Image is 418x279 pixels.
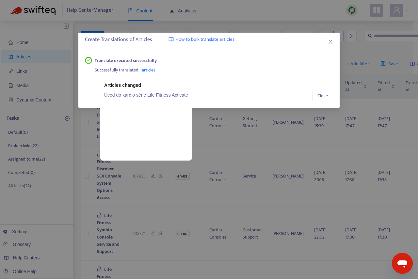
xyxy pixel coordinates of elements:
button: Close [327,38,334,45]
div: Create Translations of Articles [85,36,333,44]
a: How to bulk translate articles [169,36,234,43]
div: Successfully translated [95,64,333,74]
img: image-link [169,37,174,42]
strong: Translate executed successfully [95,57,157,64]
div: Articles changed [104,82,188,89]
span: 1 articles [140,66,155,74]
a: Úvod do kardio série Life Fitness Activate [104,91,188,99]
span: Close [317,92,328,100]
span: check [87,58,90,62]
button: Close [312,91,333,101]
span: close [328,39,333,44]
span: How to bulk translate articles [175,36,234,43]
iframe: Button to launch messaging window [392,253,413,274]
